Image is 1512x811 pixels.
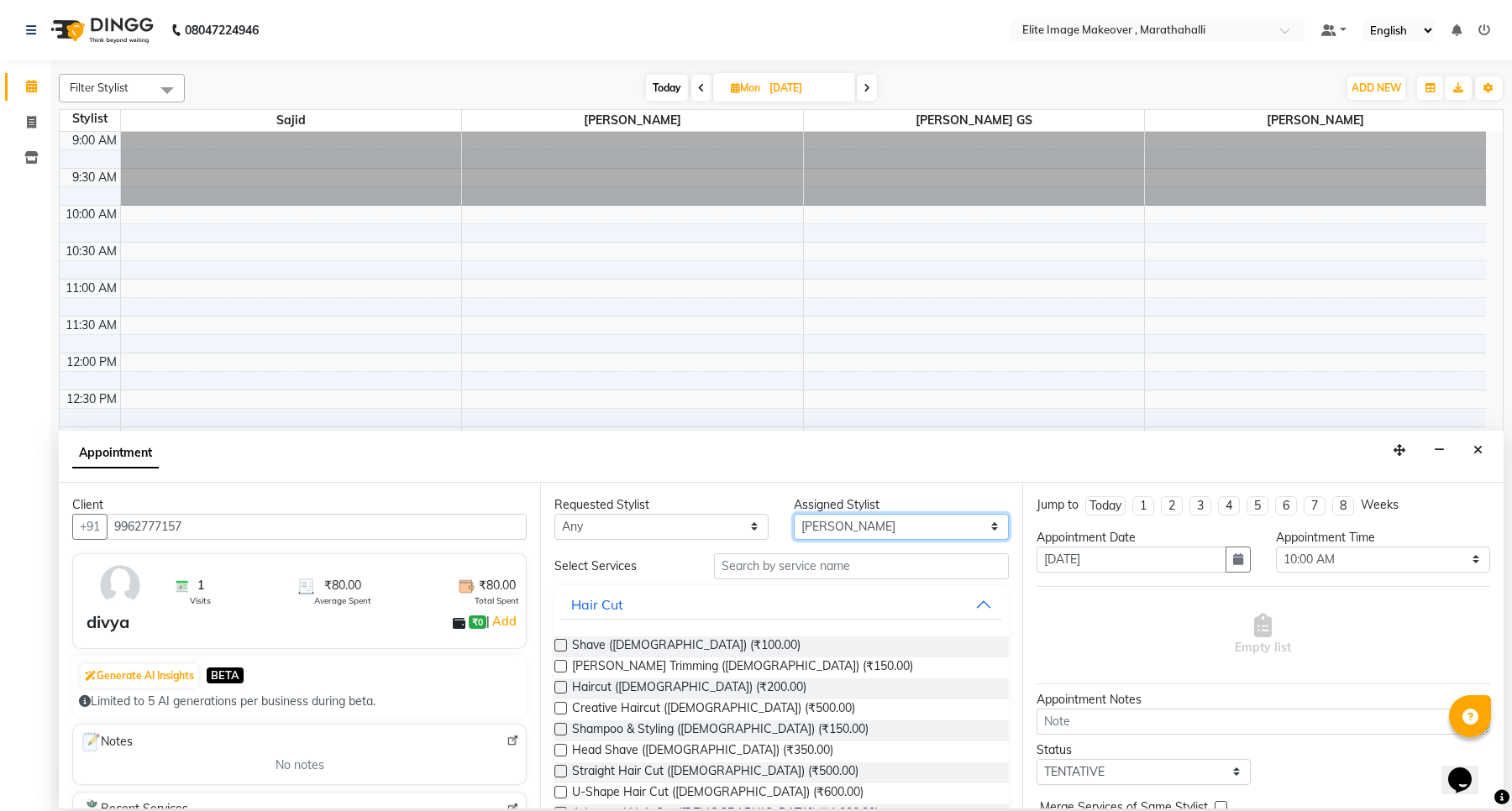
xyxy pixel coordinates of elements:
input: Search by service name [714,553,1008,579]
div: divya [87,610,129,635]
span: Filter Stylist [70,81,129,94]
span: Sajid [121,110,462,131]
span: BETA [207,667,244,683]
button: Close [1466,437,1490,463]
iframe: chat widget [1441,744,1495,794]
span: U-Shape Hair Cut ([DEMOGRAPHIC_DATA]) (₹600.00) [572,783,864,804]
img: logo [43,7,158,54]
div: 12:00 PM [63,353,120,371]
div: 11:30 AM [62,317,120,334]
button: Generate AI Insights [81,664,198,688]
li: 7 [1304,496,1326,515]
button: Hair Cut [561,589,1001,620]
img: avatar [96,561,144,610]
li: 8 [1332,496,1354,515]
input: Search by Name/Mobile/Email/Code [107,514,527,540]
li: 3 [1189,496,1211,515]
div: 11:00 AM [62,280,120,297]
li: 5 [1247,496,1268,515]
span: ADD NEW [1352,81,1401,94]
span: [PERSON_NAME] GS [804,110,1145,131]
span: ₹0 [469,615,486,629]
div: Stylist [60,110,120,128]
span: Today [646,75,688,101]
span: Visits [190,594,211,607]
button: ADD NEW [1347,76,1405,100]
span: Mon [727,81,764,94]
span: ₹80.00 [324,577,361,594]
span: Average Spent [314,594,371,607]
li: 2 [1161,496,1183,515]
div: Requested Stylist [554,496,769,514]
div: 10:00 AM [62,206,120,223]
div: 1:00 PM [70,427,120,445]
div: Client [72,496,527,514]
span: No notes [276,756,324,774]
span: [PERSON_NAME] [462,110,803,131]
div: Today [1089,497,1121,515]
span: Straight Hair Cut ([DEMOGRAPHIC_DATA]) (₹500.00) [572,762,858,783]
b: 08047224946 [185,7,259,54]
span: Empty list [1235,614,1291,657]
li: 6 [1275,496,1297,515]
div: 10:30 AM [62,243,120,260]
li: 4 [1218,496,1240,515]
div: Appointment Date [1037,529,1251,547]
div: 9:00 AM [69,132,120,149]
button: +91 [72,514,108,540]
span: Total Spent [475,594,519,607]
span: 1 [197,577,204,594]
span: [PERSON_NAME] Trimming ([DEMOGRAPHIC_DATA]) (₹150.00) [572,657,913,678]
div: Jump to [1037,496,1079,514]
div: Assigned Stylist [794,496,1008,514]
span: [PERSON_NAME] [1145,110,1486,131]
span: Shave ([DEMOGRAPHIC_DATA]) (₹100.00) [572,636,801,657]
div: Hair Cut [571,594,623,615]
a: Add [490,611,519,631]
div: Appointment Time [1276,529,1490,547]
span: Shampoo & Styling ([DEMOGRAPHIC_DATA]) (₹150.00) [572,720,869,741]
div: Appointment Notes [1037,691,1490,709]
div: 12:30 PM [63,390,120,408]
div: Limited to 5 AI generations per business during beta. [79,693,520,710]
span: ₹80.00 [479,577,516,594]
div: 9:30 AM [69,169,120,186]
input: 2025-10-06 [764,76,848,101]
span: Appointment [72,438,159,468]
span: Notes [80,731,133,753]
div: Select Services [542,557,701,575]
span: | [486,611,519,631]
div: Weeks [1361,496,1399,514]
span: Haircut ([DEMOGRAPHIC_DATA]) (₹200.00) [572,678,806,699]
span: Creative Haircut ([DEMOGRAPHIC_DATA]) (₹500.00) [572,699,855,720]
li: 1 [1132,496,1154,515]
span: Head Shave ([DEMOGRAPHIC_DATA]) (₹350.00) [572,741,833,762]
input: yyyy-mm-dd [1037,547,1226,573]
div: Status [1037,741,1251,759]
